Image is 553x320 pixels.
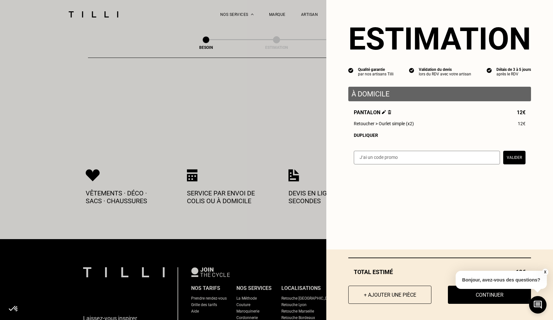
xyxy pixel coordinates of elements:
span: 12€ [518,121,526,126]
div: par nos artisans Tilli [358,72,394,76]
div: Dupliquer [354,133,526,138]
div: après le RDV [496,72,531,76]
button: Valider [503,151,526,164]
span: Pantalon [354,109,391,116]
div: Validation du devis [419,67,471,72]
p: Bonjour, avez-vous des questions? [456,271,547,289]
img: icon list info [487,67,492,73]
p: À domicile [352,90,528,98]
img: icon list info [409,67,414,73]
div: Délais de 3 à 5 jours [496,67,531,72]
button: Continuer [448,286,531,304]
button: X [542,269,548,276]
section: Estimation [348,21,531,57]
span: Retoucher > Ourlet simple (x2) [354,121,414,126]
img: Éditer [382,110,386,114]
span: 12€ [517,109,526,116]
div: lors du RDV avec votre artisan [419,72,471,76]
button: + Ajouter une pièce [348,286,431,304]
img: icon list info [348,67,353,73]
img: Supprimer [388,110,391,114]
input: J‘ai un code promo [354,151,500,164]
div: Qualité garantie [358,67,394,72]
div: Total estimé [348,269,531,275]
